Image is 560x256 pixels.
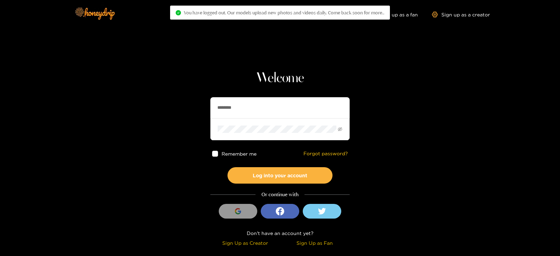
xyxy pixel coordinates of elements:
a: Sign up as a fan [370,12,418,17]
button: Log into your account [227,167,332,184]
a: Sign up as a creator [432,12,490,17]
span: check-circle [176,10,181,15]
div: Sign Up as Creator [212,239,278,247]
div: Sign Up as Fan [282,239,348,247]
h1: Welcome [210,70,350,87]
span: Remember me [222,151,257,156]
span: eye-invisible [338,127,342,131]
a: Forgot password? [303,151,348,157]
div: Don't have an account yet? [210,229,350,237]
span: You have logged out. Our models upload new photos and videos daily. Come back soon for more.. [184,10,384,15]
div: Or continue with [210,191,350,199]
